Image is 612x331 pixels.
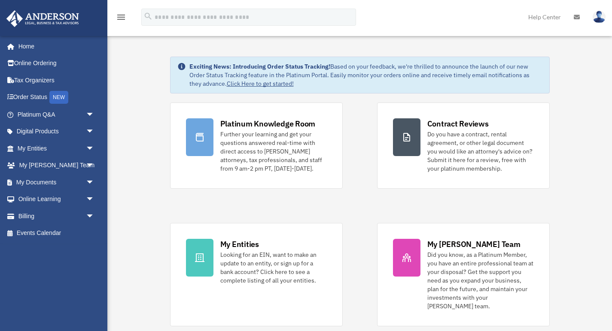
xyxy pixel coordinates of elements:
div: Do you have a contract, rental agreement, or other legal document you would like an attorney's ad... [427,130,534,173]
a: My [PERSON_NAME] Teamarrow_drop_down [6,157,107,174]
a: My Entities Looking for an EIN, want to make an update to an entity, or sign up for a bank accoun... [170,223,343,326]
a: Click Here to get started! [227,80,294,87]
div: Further your learning and get your questions answered real-time with direct access to [PERSON_NAM... [220,130,327,173]
a: Platinum Q&Aarrow_drop_down [6,106,107,123]
div: Based on your feedback, we're thrilled to announce the launch of our new Order Status Tracking fe... [189,62,542,88]
i: menu [116,12,126,22]
strong: Exciting News: Introducing Order Status Tracking! [189,63,330,70]
div: Did you know, as a Platinum Member, you have an entire professional team at your disposal? Get th... [427,250,534,310]
span: arrow_drop_down [86,174,103,191]
a: menu [116,15,126,22]
span: arrow_drop_down [86,123,103,141]
a: Events Calendar [6,225,107,242]
div: NEW [49,91,68,104]
img: Anderson Advisors Platinum Portal [4,10,82,27]
a: My Entitiesarrow_drop_down [6,140,107,157]
a: Home [6,38,103,55]
a: My Documentsarrow_drop_down [6,174,107,191]
span: arrow_drop_down [86,157,103,175]
div: My Entities [220,239,259,250]
span: arrow_drop_down [86,191,103,208]
a: Platinum Knowledge Room Further your learning and get your questions answered real-time with dire... [170,102,343,189]
a: My [PERSON_NAME] Team Did you know, as a Platinum Member, you have an entire professional team at... [377,223,550,326]
span: arrow_drop_down [86,106,103,123]
img: User Pic [593,11,606,23]
i: search [143,12,153,21]
div: Looking for an EIN, want to make an update to an entity, or sign up for a bank account? Click her... [220,250,327,285]
div: My [PERSON_NAME] Team [427,239,521,250]
div: Contract Reviews [427,118,489,129]
a: Order StatusNEW [6,89,107,106]
div: Platinum Knowledge Room [220,118,316,129]
span: arrow_drop_down [86,140,103,157]
span: arrow_drop_down [86,208,103,225]
a: Tax Organizers [6,72,107,89]
a: Online Learningarrow_drop_down [6,191,107,208]
a: Online Ordering [6,55,107,72]
a: Contract Reviews Do you have a contract, rental agreement, or other legal document you would like... [377,102,550,189]
a: Billingarrow_drop_down [6,208,107,225]
a: Digital Productsarrow_drop_down [6,123,107,140]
